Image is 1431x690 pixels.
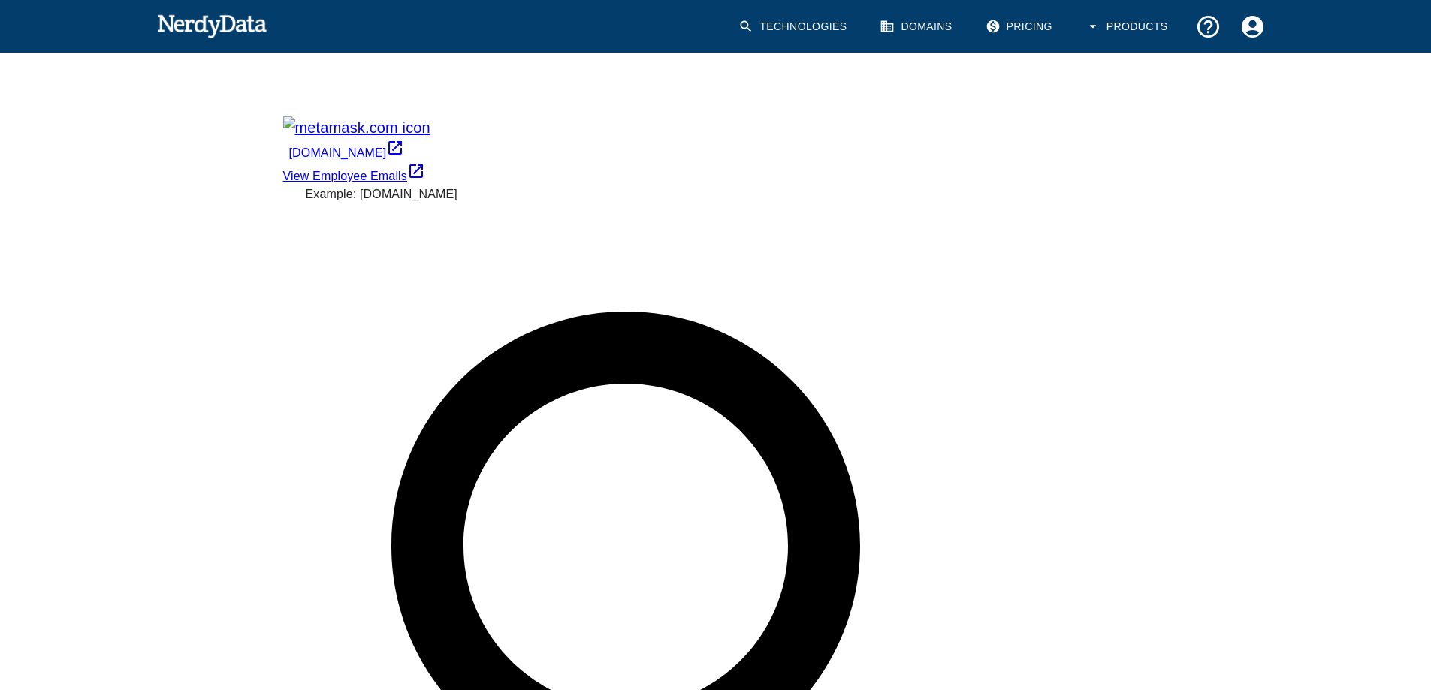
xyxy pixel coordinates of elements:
[871,5,964,49] a: Domains
[1076,5,1180,49] button: Products
[1230,5,1275,49] button: Account Settings
[283,170,425,182] a: View Employee Emails
[729,5,859,49] a: Technologies
[1186,5,1230,49] button: Support and Documentation
[283,116,430,139] img: metamask.com icon
[283,188,457,200] label: Example: [DOMAIN_NAME]
[283,116,1149,159] a: metamask.com icon[DOMAIN_NAME]
[157,11,267,41] img: NerdyData.com
[977,5,1064,49] a: Pricing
